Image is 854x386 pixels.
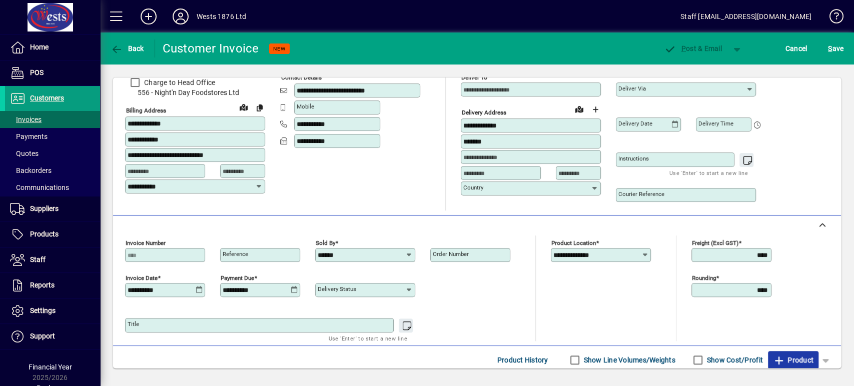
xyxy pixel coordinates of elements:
span: Back [111,44,144,52]
mat-label: Invoice date [126,274,158,281]
a: Knowledge Base [821,2,841,34]
mat-label: Rounding [692,274,716,281]
a: Invoices [5,111,100,128]
div: Staff [EMAIL_ADDRESS][DOMAIN_NAME] [680,8,811,24]
a: Support [5,324,100,349]
mat-hint: Use 'Enter' to start a new line [669,167,748,178]
mat-label: Sold by [316,239,335,246]
span: Product [773,352,813,368]
mat-label: Delivery date [618,120,652,127]
a: View on map [571,101,587,117]
mat-label: Mobile [297,103,314,110]
mat-label: Product location [551,239,596,246]
label: Charge to Head Office [142,77,215,87]
span: S [828,44,832,52]
label: Show Cost/Profit [705,355,763,365]
button: Copy to Delivery address [252,99,268,115]
mat-label: Country [463,184,483,191]
mat-label: Courier Reference [618,190,664,197]
button: Product History [493,351,552,369]
button: Cancel [783,39,810,57]
span: Backorders [10,166,52,174]
span: Cancel [785,40,807,56]
a: Settings [5,298,100,323]
span: Support [30,332,55,340]
mat-label: Invoice number [126,239,166,246]
mat-label: Freight (excl GST) [692,239,738,246]
a: Products [5,222,100,247]
span: ave [828,40,843,56]
span: Suppliers [30,204,59,212]
a: Backorders [5,162,100,179]
span: Financial Year [29,363,72,371]
button: Add [133,7,165,25]
mat-label: Instructions [618,155,649,162]
mat-label: Delivery time [698,120,733,127]
a: Communications [5,179,100,196]
button: Back [108,39,147,57]
button: Product [768,351,818,369]
span: P [681,44,686,52]
button: Post & Email [659,39,727,57]
button: Choose address [587,101,603,117]
mat-hint: Use 'Enter' to start a new line [329,332,407,344]
app-page-header-button: Back [100,39,155,57]
button: Save [825,39,846,57]
a: POS [5,60,100,85]
a: Payments [5,128,100,145]
span: Communications [10,183,69,191]
span: POS [30,68,44,76]
span: Products [30,230,59,238]
div: Wests 1876 Ltd [197,8,246,24]
mat-label: Deliver via [618,85,646,92]
button: Profile [165,7,197,25]
a: Quotes [5,145,100,162]
span: Product History [497,352,548,368]
label: Show Line Volumes/Weights [582,355,675,365]
mat-label: Title [128,320,139,327]
mat-label: Payment due [221,274,254,281]
mat-label: Reference [223,250,248,257]
span: Quotes [10,149,39,157]
span: Customers [30,94,64,102]
a: Home [5,35,100,60]
span: Staff [30,255,46,263]
div: Customer Invoice [163,40,259,56]
span: Home [30,43,49,51]
span: ost & Email [664,44,722,52]
mat-label: Order number [433,250,469,257]
span: Reports [30,281,55,289]
span: Invoices [10,115,42,123]
a: Reports [5,273,100,298]
span: 556 - Night'n Day Foodstores Ltd [125,87,265,98]
mat-label: Deliver To [461,74,487,81]
span: Settings [30,306,56,314]
a: View on map [236,99,252,115]
a: Staff [5,247,100,272]
span: NEW [273,45,286,52]
mat-label: Delivery status [318,285,356,292]
span: Payments [10,132,48,140]
a: Suppliers [5,196,100,221]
